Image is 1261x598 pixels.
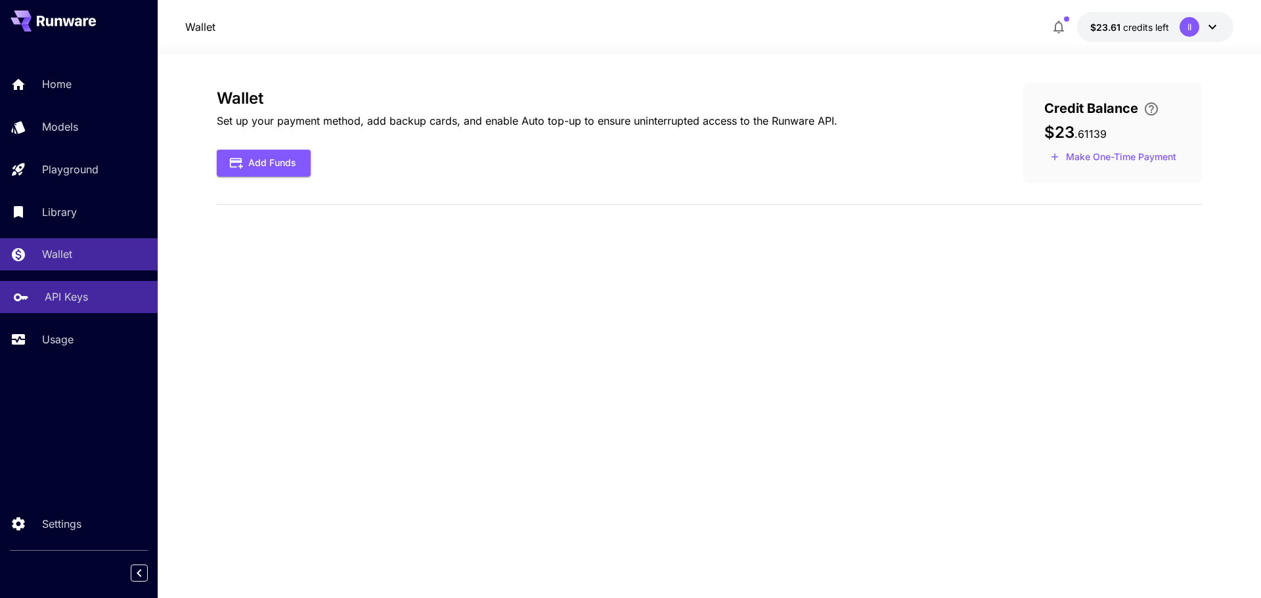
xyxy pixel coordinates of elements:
div: II [1180,17,1199,37]
button: $23.61139II [1077,12,1233,42]
p: Models [42,119,78,135]
p: Settings [42,516,81,532]
p: API Keys [45,289,88,305]
div: $23.61139 [1090,20,1169,34]
p: Usage [42,331,74,347]
div: Collapse sidebar [141,561,158,585]
span: $23 [1044,123,1074,142]
span: . 61139 [1074,127,1107,140]
button: Collapse sidebar [131,565,148,582]
p: Playground [42,161,99,177]
p: Home [42,76,72,92]
button: Enter your card details and choose an Auto top-up amount to avoid service interruptions. We'll au... [1138,101,1164,117]
span: $23.61 [1090,22,1123,33]
nav: breadcrumb [185,19,215,35]
span: Credit Balance [1044,98,1138,118]
p: Set up your payment method, add backup cards, and enable Auto top-up to ensure uninterrupted acce... [217,113,837,129]
a: Wallet [185,19,215,35]
h3: Wallet [217,89,837,108]
p: Wallet [42,246,72,262]
p: Library [42,204,77,220]
span: credits left [1123,22,1169,33]
button: Add Funds [217,150,311,177]
button: Make a one-time, non-recurring payment [1044,147,1182,167]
